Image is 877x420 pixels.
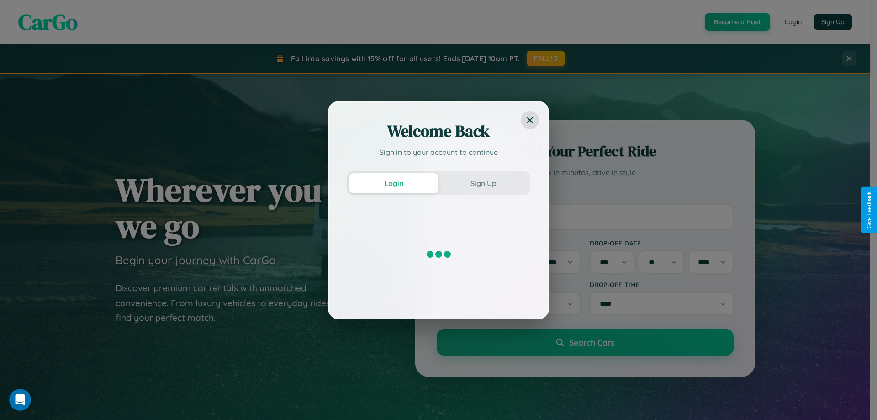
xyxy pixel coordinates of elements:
iframe: Intercom live chat [9,389,31,411]
h2: Welcome Back [347,120,530,142]
div: Give Feedback [866,191,872,229]
button: Sign Up [438,173,528,193]
p: Sign in to your account to continue [347,147,530,158]
button: Login [349,173,438,193]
